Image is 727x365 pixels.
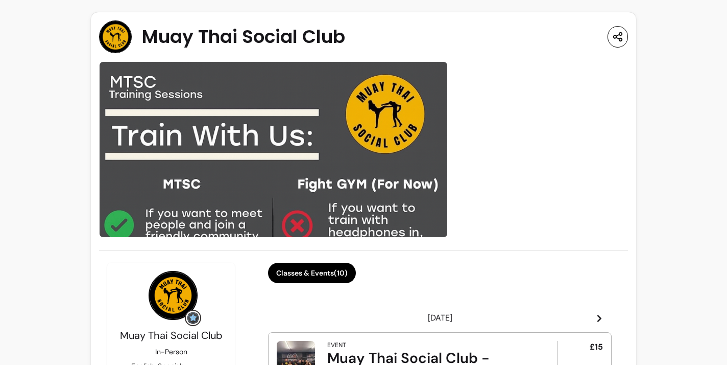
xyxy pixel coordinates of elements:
span: Muay Thai Social Club [142,27,345,47]
header: [DATE] [268,308,612,328]
img: image-0 [99,61,448,238]
span: £15 [590,341,603,353]
img: Provider image [99,20,132,53]
span: Muay Thai Social Club [120,329,223,342]
p: In-Person [155,347,187,357]
button: Classes & Events(10) [268,263,356,283]
img: Grow [187,312,199,324]
div: Event [327,341,346,349]
img: Provider image [149,271,198,320]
